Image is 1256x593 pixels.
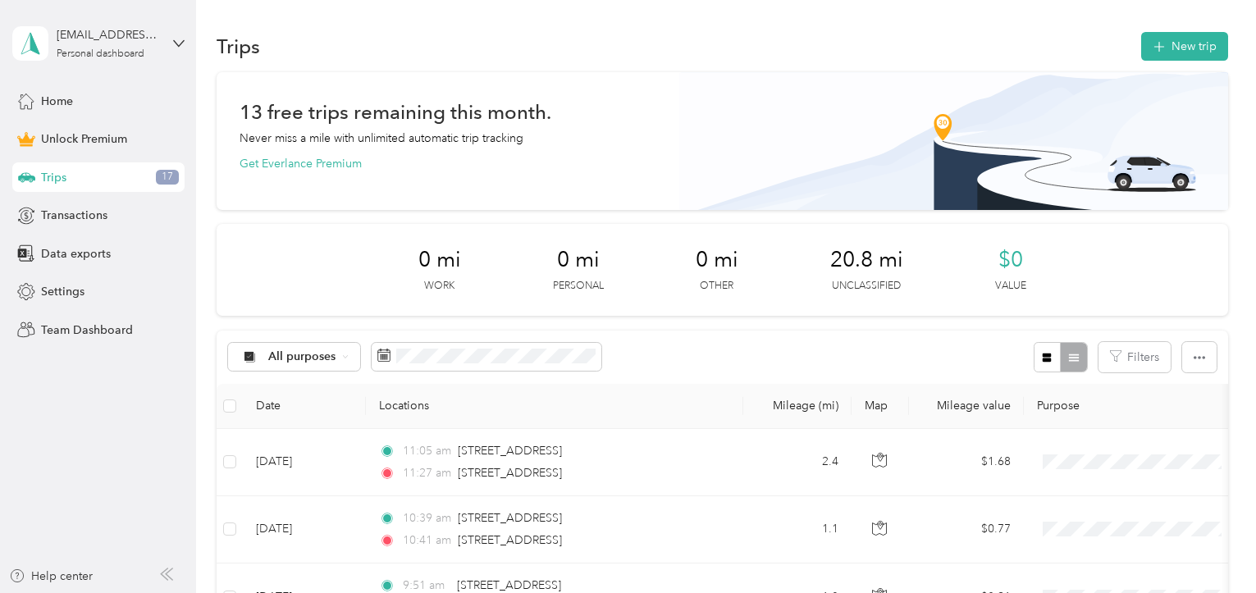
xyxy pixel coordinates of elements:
span: 20.8 mi [830,247,903,273]
div: [EMAIL_ADDRESS][DOMAIN_NAME] [57,26,159,43]
th: Date [243,384,366,429]
th: Mileage (mi) [743,384,852,429]
th: Purpose [1024,384,1254,429]
td: [DATE] [243,496,366,563]
span: Transactions [41,207,107,224]
span: 10:41 am [403,531,451,550]
div: Personal dashboard [57,49,144,59]
img: Banner [679,72,1228,210]
button: Get Everlance Premium [240,155,362,172]
span: $0 [998,247,1023,273]
span: 0 mi [696,247,738,273]
span: Team Dashboard [41,322,133,339]
p: Work [424,279,454,294]
p: Value [995,279,1026,294]
th: Map [852,384,909,429]
span: [STREET_ADDRESS] [458,511,562,525]
button: Filters [1098,342,1171,372]
span: 11:05 am [403,442,451,460]
td: $1.68 [909,429,1024,496]
span: All purposes [268,351,336,363]
span: Settings [41,283,84,300]
span: [STREET_ADDRESS] [458,533,562,547]
td: 2.4 [743,429,852,496]
p: Other [700,279,733,294]
span: 0 mi [557,247,600,273]
span: [STREET_ADDRESS] [458,466,562,480]
td: $0.77 [909,496,1024,563]
td: 1.1 [743,496,852,563]
span: [STREET_ADDRESS] [457,578,561,592]
td: [DATE] [243,429,366,496]
p: Never miss a mile with unlimited automatic trip tracking [240,130,523,147]
span: Trips [41,169,66,186]
th: Locations [366,384,743,429]
span: 17 [156,170,179,185]
iframe: Everlance-gr Chat Button Frame [1164,501,1256,593]
span: Home [41,93,73,110]
span: 0 mi [418,247,461,273]
h1: 13 free trips remaining this month. [240,103,551,121]
th: Mileage value [909,384,1024,429]
p: Personal [553,279,604,294]
button: Help center [9,568,93,585]
button: New trip [1141,32,1228,61]
span: [STREET_ADDRESS] [458,444,562,458]
span: 10:39 am [403,509,451,527]
p: Unclassified [832,279,901,294]
span: Unlock Premium [41,130,127,148]
span: 11:27 am [403,464,451,482]
span: Data exports [41,245,111,262]
h1: Trips [217,38,260,55]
